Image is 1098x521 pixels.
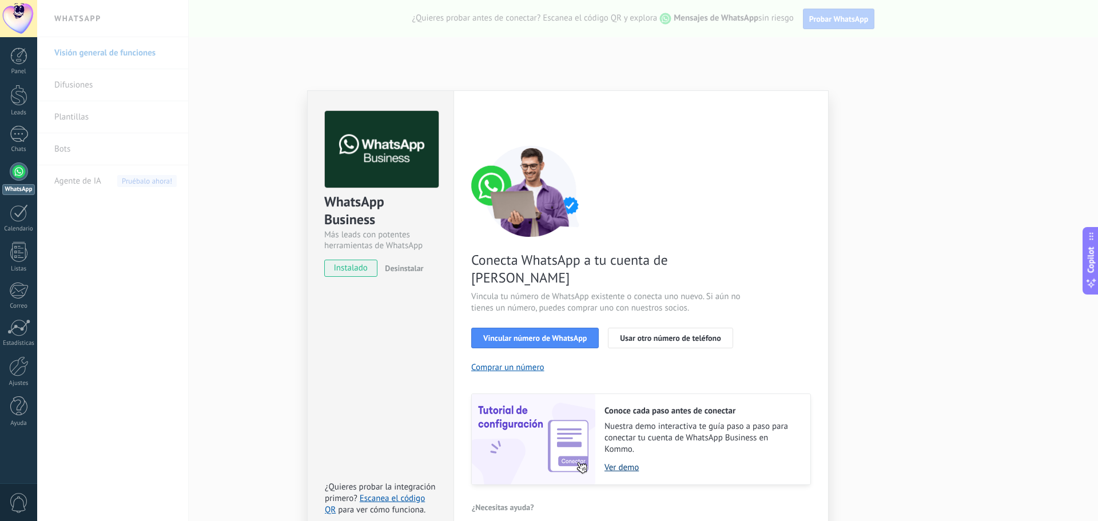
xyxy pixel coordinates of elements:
[471,251,743,287] span: Conecta WhatsApp a tu cuenta de [PERSON_NAME]
[483,334,587,342] span: Vincular número de WhatsApp
[324,229,437,251] div: Más leads con potentes herramientas de WhatsApp
[2,109,35,117] div: Leads
[2,225,35,233] div: Calendario
[608,328,733,348] button: Usar otro número de teléfono
[2,340,35,347] div: Estadísticas
[604,405,799,416] h2: Conoce cada paso antes de conectar
[325,111,439,188] img: logo_main.png
[471,291,743,314] span: Vincula tu número de WhatsApp existente o conecta uno nuevo. Si aún no tienes un número, puedes c...
[380,260,423,277] button: Desinstalar
[325,482,436,504] span: ¿Quieres probar la integración primero?
[325,493,425,515] a: Escanea el código QR
[604,421,799,455] span: Nuestra demo interactiva te guía paso a paso para conectar tu cuenta de WhatsApp Business en Kommo.
[620,334,721,342] span: Usar otro número de teléfono
[2,265,35,273] div: Listas
[471,499,535,516] button: ¿Necesitas ayuda?
[325,260,377,277] span: instalado
[472,503,534,511] span: ¿Necesitas ayuda?
[2,146,35,153] div: Chats
[471,145,591,237] img: connect number
[2,184,35,195] div: WhatsApp
[2,420,35,427] div: Ayuda
[385,263,423,273] span: Desinstalar
[604,462,799,473] a: Ver demo
[471,328,599,348] button: Vincular número de WhatsApp
[471,362,544,373] button: Comprar un número
[324,193,437,229] div: WhatsApp Business
[1085,246,1097,273] span: Copilot
[2,68,35,75] div: Panel
[2,380,35,387] div: Ajustes
[338,504,425,515] span: para ver cómo funciona.
[2,303,35,310] div: Correo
